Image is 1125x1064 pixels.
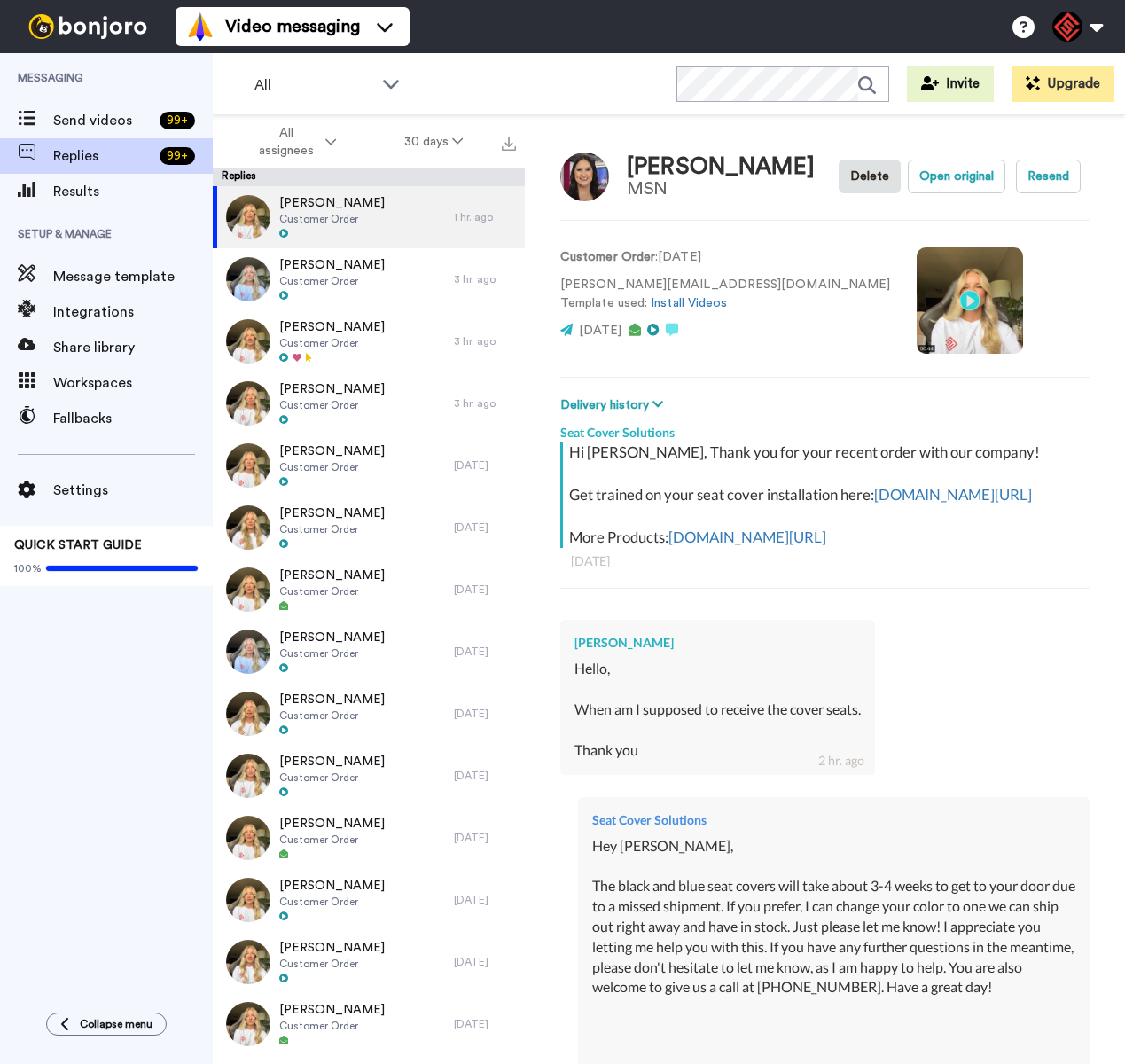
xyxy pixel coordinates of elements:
div: [DATE] [454,1017,516,1031]
div: 3 hr. ago [454,272,516,286]
span: [PERSON_NAME] [279,939,385,957]
div: [PERSON_NAME] [574,634,861,652]
button: Upgrade [1012,66,1114,102]
button: 30 days [371,126,497,158]
div: 99 + [160,112,195,129]
span: Settings [53,480,213,501]
img: 57b2b76f-255b-4d0f-ab7a-9db47b412f13-thumb.jpg [226,195,270,239]
a: [DOMAIN_NAME][URL] [668,528,826,546]
button: Delete [839,160,901,193]
img: 6e0c3069-4f5c-42a0-9457-04a6ac15c5da-thumb.jpg [226,816,270,860]
span: 100% [14,561,42,575]
img: 3d5c8ce4-51f4-4b56-a874-141fb3aa49ed-thumb.jpg [226,567,270,612]
img: b7f6ba53-0367-41dc-a25e-fd20a2578b64-thumb.jpg [226,940,270,984]
span: Customer Order [279,522,385,536]
div: [DATE] [454,583,516,597]
span: [PERSON_NAME] [279,256,385,274]
span: Customer Order [279,584,385,598]
div: 2 hr. ago [818,752,864,770]
img: bj-logo-header-white.svg [21,14,154,39]
div: [DATE] [571,552,1079,570]
span: Customer Order [279,771,385,785]
div: Seat Cover Solutions [560,415,1090,442]
div: Hello, When am I supposed to receive the cover seats. Thank you [574,659,861,760]
span: [PERSON_NAME] [279,877,385,895]
a: [PERSON_NAME]Customer Order[DATE] [213,497,525,559]
span: Customer Order [279,708,385,723]
span: Share library [53,337,213,358]
span: [PERSON_NAME] [279,753,385,771]
a: [PERSON_NAME]Customer Order[DATE] [213,869,525,931]
img: 96e7cb33-0ad0-4b88-82f8-5b0011c9af66-thumb.jpg [226,692,270,736]
div: [DATE] [454,458,516,473]
span: [PERSON_NAME] [279,567,385,584]
div: 99 + [160,147,195,165]
a: [PERSON_NAME]Customer Order[DATE] [213,807,525,869]
span: Customer Order [279,336,385,350]
div: [DATE] [454,520,516,535]
div: 1 hr. ago [454,210,516,224]
button: Collapse menu [46,1013,167,1036]
span: Results [53,181,213,202]
span: Customer Order [279,957,385,971]
span: [PERSON_NAME] [279,691,385,708]
div: [DATE] [454,707,516,721]
span: [PERSON_NAME] [279,194,385,212]
a: [PERSON_NAME]Customer Order3 hr. ago [213,372,525,434]
button: Open original [908,160,1005,193]
img: 654933cc-dacb-4231-b564-02dfa2f0c855-thumb.jpg [226,257,270,301]
div: Hi [PERSON_NAME], Thank you for your recent order with our company! Get trained on your seat cove... [569,442,1085,548]
span: Fallbacks [53,408,213,429]
span: QUICK START GUIDE [14,539,142,552]
img: df15f537-7590-4922-902a-a0f9944ab2ee-thumb.jpg [226,319,270,364]
button: Resend [1016,160,1081,193]
div: Seat Cover Solutions [592,811,1075,829]
div: [DATE] [454,769,516,783]
span: Workspaces [53,372,213,394]
span: Customer Order [279,460,385,474]
a: [PERSON_NAME]Customer Order[DATE] [213,745,525,807]
span: [PERSON_NAME] [279,318,385,336]
span: [DATE] [579,325,621,337]
a: [PERSON_NAME]Customer Order[DATE] [213,434,525,497]
div: [DATE] [454,645,516,659]
span: Video messaging [225,14,360,39]
a: [PERSON_NAME]Customer Order[DATE] [213,683,525,745]
img: 69cb5289-6f68-4c42-9f23-daf942cf1056-thumb.jpg [226,630,270,674]
span: Customer Order [279,646,385,661]
div: [DATE] [454,893,516,907]
div: MSN [627,179,815,199]
strong: Customer Order [560,251,655,263]
span: [PERSON_NAME] [279,629,385,646]
span: Send videos [53,110,152,131]
span: All [254,74,373,96]
span: [PERSON_NAME] [279,1001,385,1019]
a: [PERSON_NAME]Customer Order3 hr. ago [213,248,525,310]
div: 3 hr. ago [454,396,516,411]
span: Customer Order [279,833,385,847]
a: [DOMAIN_NAME][URL] [874,485,1032,504]
span: [PERSON_NAME] [279,505,385,522]
a: [PERSON_NAME]Customer Order[DATE] [213,559,525,621]
span: Collapse menu [80,1017,152,1031]
span: Customer Order [279,1019,385,1033]
a: [PERSON_NAME]Customer Order[DATE] [213,993,525,1055]
span: All assignees [250,124,322,160]
span: Customer Order [279,212,385,226]
span: Message template [53,266,213,287]
p: : [DATE] [560,248,890,267]
img: Image of Adriana Torres [560,153,609,201]
span: Customer Order [279,274,385,288]
p: [PERSON_NAME][EMAIL_ADDRESS][DOMAIN_NAME] Template used: [560,276,890,313]
div: [PERSON_NAME] [627,154,815,180]
span: Customer Order [279,895,385,909]
span: [PERSON_NAME] [279,442,385,460]
a: [PERSON_NAME]Customer Order3 hr. ago [213,310,525,372]
div: [DATE] [454,831,516,845]
a: Install Videos [651,297,727,309]
img: vm-color.svg [186,12,215,41]
button: Invite [907,66,994,102]
a: [PERSON_NAME]Customer Order[DATE] [213,931,525,993]
img: export.svg [502,137,516,151]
